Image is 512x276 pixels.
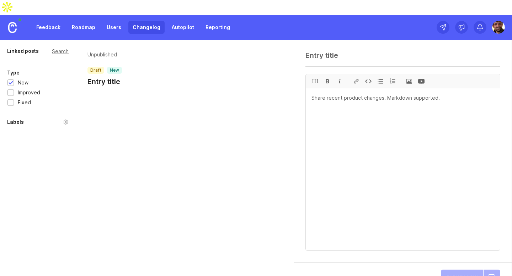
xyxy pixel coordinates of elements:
[87,77,122,87] h1: Entry title
[201,21,234,34] a: Reporting
[18,79,28,87] div: New
[68,21,100,34] a: Roadmap
[492,21,505,34] img: Sandy Test
[32,21,65,34] a: Feedback
[18,89,40,96] div: Improved
[110,67,119,73] p: new
[128,21,165,34] a: Changelog
[90,67,101,73] p: draft
[18,99,31,106] div: Fixed
[8,22,17,33] img: Canny Home
[52,49,69,53] div: Search
[167,21,198,34] a: Autopilot
[7,68,20,77] div: Type
[102,21,126,34] a: Users
[87,51,122,58] p: Unpublished
[7,118,24,126] div: Labels
[7,47,39,55] div: Linked posts
[309,74,321,88] div: H1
